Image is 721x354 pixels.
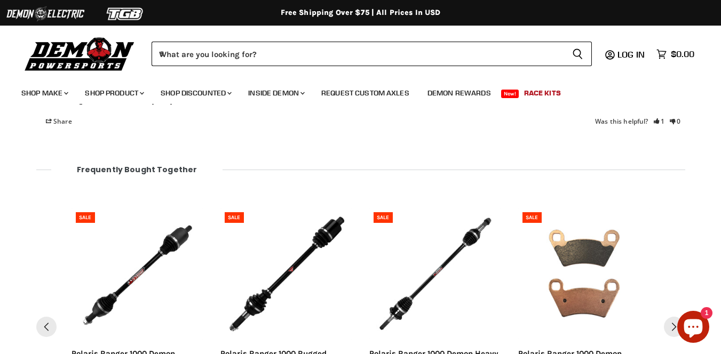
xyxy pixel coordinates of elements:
input: When autocomplete results are available use up and down arrows to review and enter to select [152,42,564,66]
span: Frequently bought together [51,165,223,174]
a: $0.00 [651,46,700,62]
a: Shop Product [77,82,150,104]
a: Log in [613,50,651,59]
i: 1 [654,118,665,125]
span: Log in [617,49,645,60]
span: Share [41,116,77,127]
span: SALE [526,214,538,221]
button: Pervious [36,317,57,337]
ul: Main menu [13,78,692,104]
a: Race Kits [516,82,569,104]
a: Polaris Ranger 1000 Demon Heavy Duty Lift Kit AxleSelect options [369,208,501,340]
a: Rate review as helpful [654,117,665,126]
div: Was this helpful? [595,118,680,125]
a: Inside Demon [240,82,311,104]
img: TGB Logo 2 [85,4,165,24]
span: SALE [79,214,91,221]
a: Shop Make [13,82,75,104]
a: Polaris Ranger 1000 Rugged Performance AxleSelect options [220,208,352,340]
a: Rate review as not helpful [670,117,681,126]
span: New! [501,90,519,98]
inbox-online-store-chat: Shopify online store chat [674,311,712,345]
form: Product [152,42,592,66]
span: $0.00 [671,49,694,59]
button: Search [564,42,592,66]
img: Demon Electric Logo 2 [5,4,85,24]
img: Demon Powersports [21,35,138,73]
img: Polaris Ranger 1000 Rugged Performance Axle [220,208,352,340]
a: Polaris Ranger 1000 Demon Xtreme Heavy Duty AxlePolaris Ranger 1000 Demon Xtreme Heavy Duty AxleS... [72,208,203,340]
a: Shop Discounted [153,82,238,104]
i: 0 [670,118,681,125]
span: SALE [377,214,389,221]
a: Polaris Ranger 1000 Demon Sintered Brake PadsPolaris Ranger 1000 Demon Sintered Brake PadsSelect ... [518,208,650,340]
a: Demon Rewards [419,82,499,104]
span: SALE [228,214,240,221]
img: Polaris Ranger 1000 Demon Heavy Duty Lift Kit Axle [369,208,501,340]
a: Request Custom Axles [313,82,417,104]
button: Next [664,317,684,337]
